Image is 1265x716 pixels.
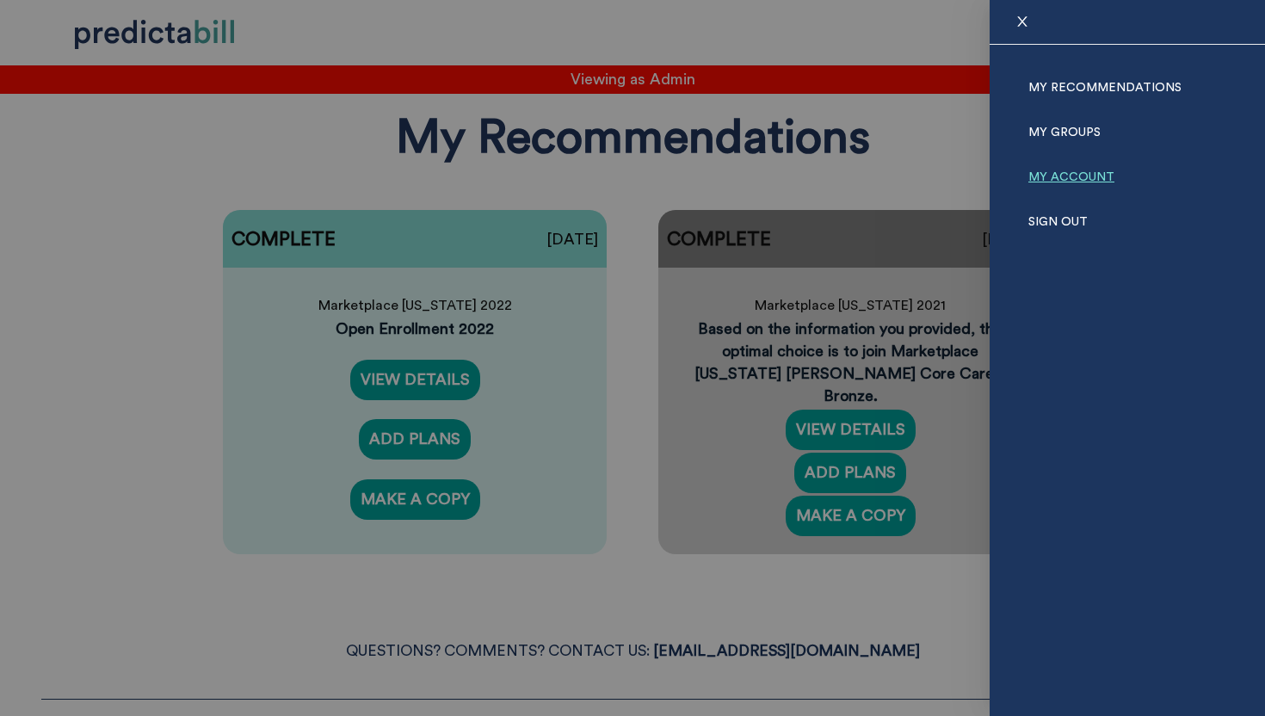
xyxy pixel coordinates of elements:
button: Close [1010,14,1034,30]
a: My Recommendations [1028,65,1182,110]
a: My Groups [1028,110,1101,155]
span: close [1015,15,1029,28]
a: Sign Out [1028,200,1088,244]
a: My Account [1028,155,1114,200]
